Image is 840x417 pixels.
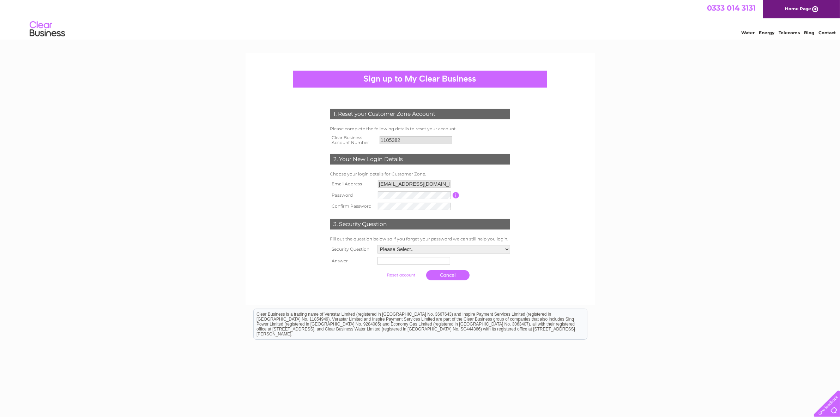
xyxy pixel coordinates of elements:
[328,133,378,147] th: Clear Business Account Number
[330,219,510,230] div: 3. Security Question
[818,30,836,35] a: Contact
[379,270,423,280] input: Submit
[330,109,510,119] div: 1. Reset your Customer Zone Account
[29,18,65,40] img: logo.png
[328,125,512,133] td: Please complete the following details to reset your account.
[453,192,459,198] input: Information
[328,235,512,243] td: Fill out the question below so if you forget your password we can still help you login.
[328,170,512,178] td: Choose your login details for Customer Zone.
[759,30,774,35] a: Energy
[328,190,376,201] th: Password
[254,4,587,34] div: Clear Business is a trading name of Verastar Limited (registered in [GEOGRAPHIC_DATA] No. 3667643...
[804,30,814,35] a: Blog
[779,30,800,35] a: Telecoms
[707,4,756,12] a: 0333 014 3131
[328,255,376,267] th: Answer
[426,270,470,280] a: Cancel
[741,30,755,35] a: Water
[328,178,376,190] th: Email Address
[328,243,376,255] th: Security Question
[328,201,376,212] th: Confirm Password
[330,154,510,165] div: 2. Your New Login Details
